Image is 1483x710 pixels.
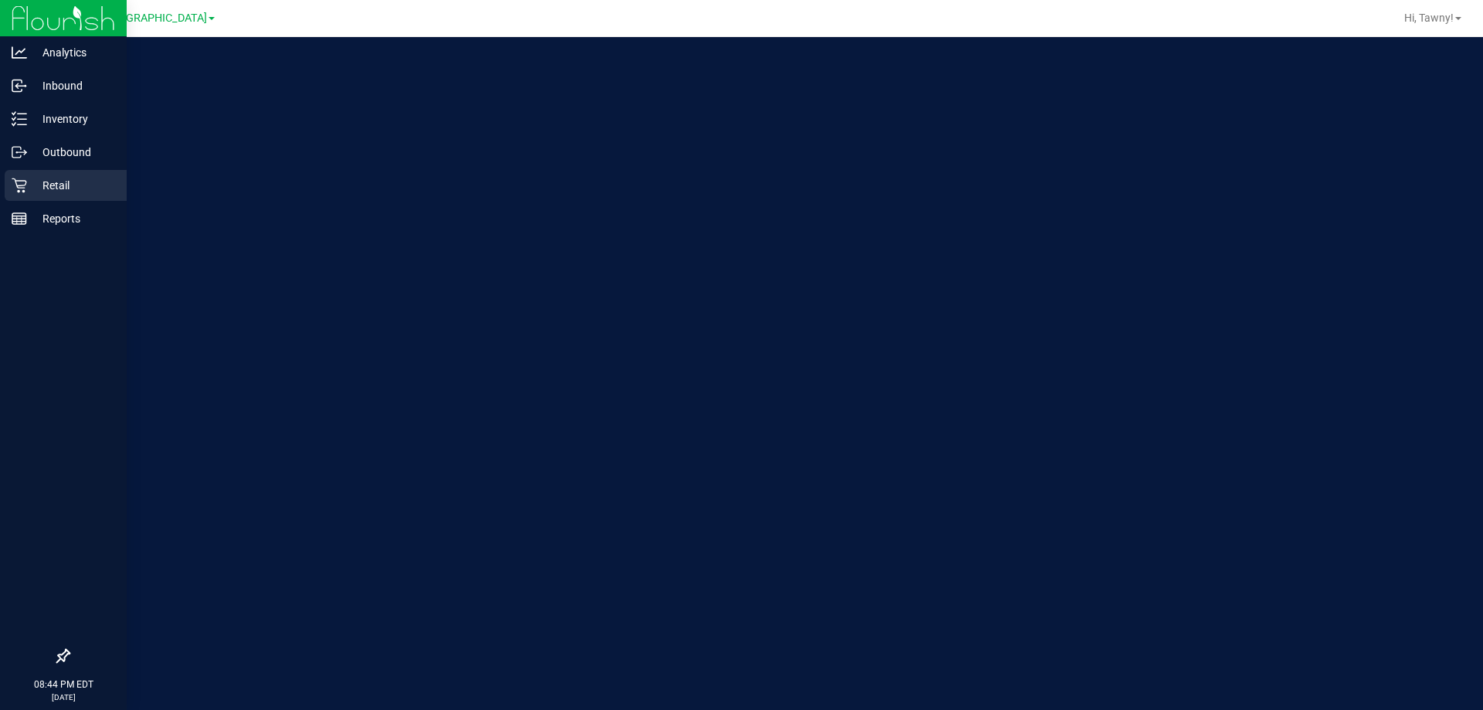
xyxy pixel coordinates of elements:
inline-svg: Inbound [12,78,27,93]
p: [DATE] [7,691,120,703]
inline-svg: Retail [12,178,27,193]
p: Retail [27,176,120,195]
p: 08:44 PM EDT [7,678,120,691]
span: Hi, Tawny! [1404,12,1454,24]
span: [GEOGRAPHIC_DATA] [101,12,207,25]
p: Analytics [27,43,120,62]
inline-svg: Inventory [12,111,27,127]
p: Inventory [27,110,120,128]
p: Inbound [27,76,120,95]
p: Reports [27,209,120,228]
p: Outbound [27,143,120,161]
inline-svg: Analytics [12,45,27,60]
inline-svg: Reports [12,211,27,226]
inline-svg: Outbound [12,144,27,160]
